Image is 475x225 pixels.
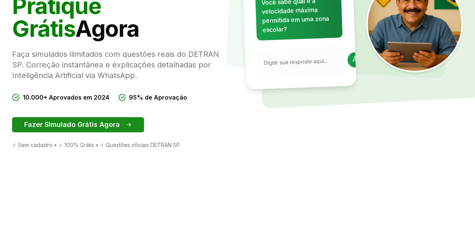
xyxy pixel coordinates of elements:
[263,56,343,67] input: Digite sua resposta aqui...
[12,141,232,149] div: ✓ Sem cadastro • ✓ 100% Grátis • ✓ Questões oficiais DETRAN SP
[12,49,232,81] p: Faça simulados ilimitados com questões reais do DETRAN SP. Correção instantânea e explicações det...
[23,93,109,102] span: 10.000+ Aprovados em 2024
[129,93,187,102] span: 95% de Aprovação
[12,117,144,132] button: Fazer Simulado Grátis Agora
